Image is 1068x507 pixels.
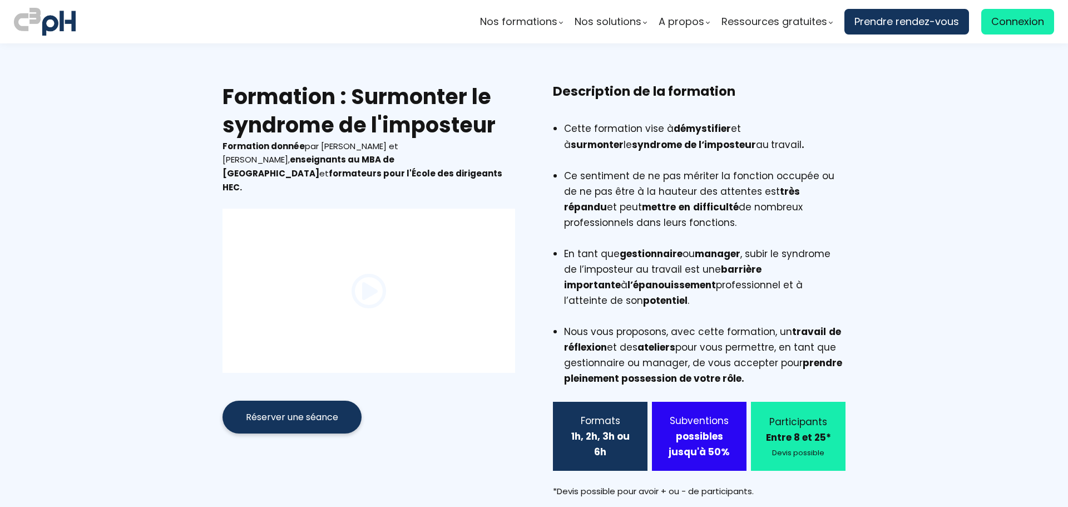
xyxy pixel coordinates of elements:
b: en [679,200,690,214]
span: Nos solutions [575,13,641,30]
b: importante [564,278,621,292]
button: Réserver une séance [222,401,362,434]
img: logo C3PH [14,6,76,38]
b: très répandu [564,185,800,214]
b: barrière [721,263,762,276]
b: difficulté [693,200,739,214]
span: Prendre rendez-vous [854,13,959,30]
h3: Description de la formation [553,82,845,118]
strong: possibles jusqu'à 50% [669,430,730,459]
b: . [802,138,804,151]
b: mettre [642,200,676,214]
div: *Devis possible pour avoir + ou - de participants. [553,485,845,499]
b: syndrome de l‘imposteur [632,138,756,151]
span: Connexion [991,13,1044,30]
div: Formats [567,413,634,429]
li: Ce sentiment de ne pas mériter la fonction occupée ou de ne pas être à la hauteur des attentes es... [564,168,845,246]
b: de [829,325,841,338]
span: Nos formations [480,13,557,30]
b: potentiel [643,294,688,307]
b: formateurs pour l'École des dirigeants HEC. [222,168,502,193]
b: Entre 8 et 25* [766,431,831,444]
div: Participants [765,414,832,430]
b: démystifier [674,122,731,135]
b: réflexion [564,341,607,354]
b: surmonter [571,138,624,151]
a: Prendre rendez-vous [844,9,969,35]
span: A propos [659,13,704,30]
b: enseignants au MBA de [GEOGRAPHIC_DATA] [222,154,394,179]
span: Ressources gratuites [721,13,827,30]
div: Subventions [666,413,733,429]
b: l’épanouissement [627,278,716,292]
li: En tant que ou , subir le syndrome de l’imposteur au travail est une à professionnel et à l’attei... [564,246,845,324]
div: Devis possible [765,447,832,459]
li: Nous vous proposons, avec cette formation, un et des pour vous permettre, en tant que gestionnair... [564,324,845,386]
div: par [PERSON_NAME] et [PERSON_NAME], et [222,140,515,195]
b: ateliers [637,341,675,354]
a: Connexion [981,9,1054,35]
span: Réserver une séance [246,410,338,424]
li: Cette formation vise à et à le au travail [564,121,845,168]
h2: Formation : Surmonter le syndrome de l'imposteur [222,82,515,140]
b: gestionnaire [620,247,683,260]
b: travail [792,325,826,338]
b: 1h, 2h, 3h ou 6h [571,430,630,459]
b: Formation donnée [222,140,305,152]
b: manager [695,247,740,260]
